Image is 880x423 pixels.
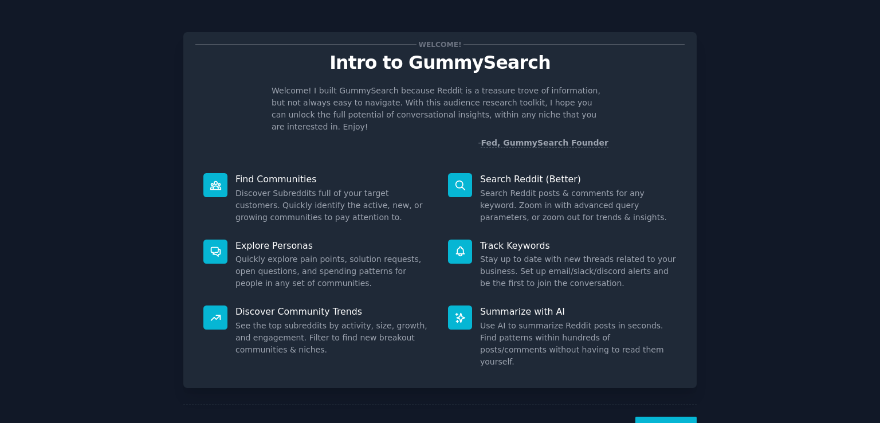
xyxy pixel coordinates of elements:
p: Explore Personas [235,240,432,252]
p: Welcome! I built GummySearch because Reddit is a treasure trove of information, but not always ea... [272,85,608,133]
dd: Quickly explore pain points, solution requests, open questions, and spending patterns for people ... [235,253,432,289]
div: - [478,137,608,149]
dd: See the top subreddits by activity, size, growth, and engagement. Filter to find new breakout com... [235,320,432,356]
p: Summarize with AI [480,305,677,318]
p: Discover Community Trends [235,305,432,318]
a: Fed, GummySearch Founder [481,138,608,148]
dd: Search Reddit posts & comments for any keyword. Zoom in with advanced query parameters, or zoom o... [480,187,677,224]
p: Find Communities [235,173,432,185]
p: Intro to GummySearch [195,53,685,73]
p: Track Keywords [480,240,677,252]
dd: Use AI to summarize Reddit posts in seconds. Find patterns within hundreds of posts/comments with... [480,320,677,368]
p: Search Reddit (Better) [480,173,677,185]
dd: Stay up to date with new threads related to your business. Set up email/slack/discord alerts and ... [480,253,677,289]
dd: Discover Subreddits full of your target customers. Quickly identify the active, new, or growing c... [235,187,432,224]
span: Welcome! [417,38,463,50]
